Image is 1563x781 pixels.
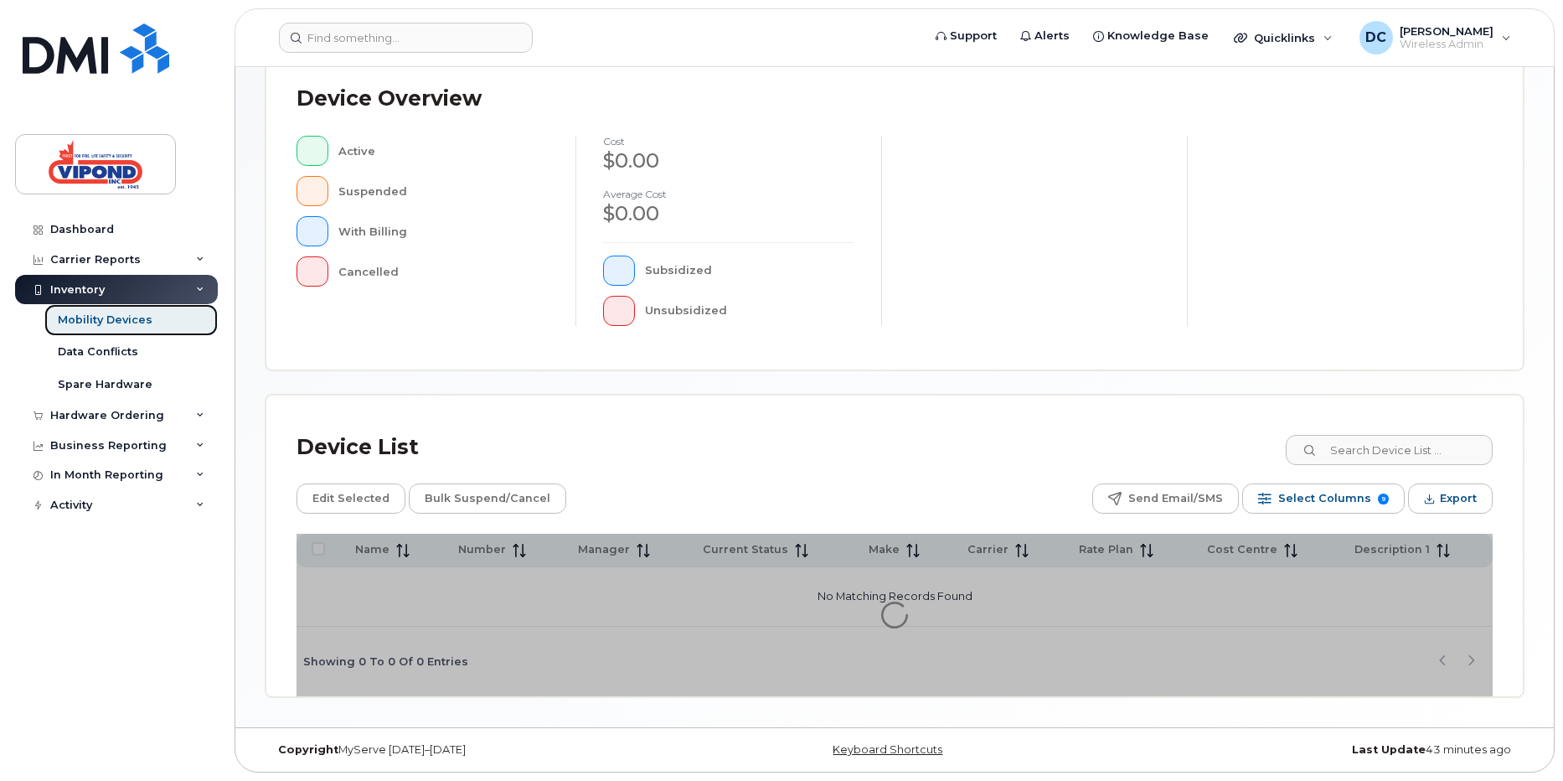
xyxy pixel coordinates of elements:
[279,23,533,53] input: Find something...
[1348,21,1523,54] div: Don Connor
[1278,486,1371,511] span: Select Columns
[1081,19,1220,53] a: Knowledge Base
[603,147,854,175] div: $0.00
[1408,484,1493,514] button: Export
[297,77,482,121] div: Device Overview
[1008,19,1081,53] a: Alerts
[278,743,338,756] strong: Copyright
[409,484,566,514] button: Bulk Suspend/Cancel
[338,176,549,206] div: Suspended
[312,486,389,511] span: Edit Selected
[1242,484,1405,514] button: Select Columns 9
[1400,38,1493,51] span: Wireless Admin
[1104,743,1524,757] div: 43 minutes ago
[1107,28,1209,44] span: Knowledge Base
[1400,24,1493,38] span: [PERSON_NAME]
[1092,484,1239,514] button: Send Email/SMS
[1222,21,1344,54] div: Quicklinks
[1440,486,1477,511] span: Export
[425,486,550,511] span: Bulk Suspend/Cancel
[603,189,854,199] h4: Average cost
[603,199,854,228] div: $0.00
[1128,486,1223,511] span: Send Email/SMS
[266,743,685,757] div: MyServe [DATE]–[DATE]
[1034,28,1070,44] span: Alerts
[645,256,855,286] div: Subsidized
[1378,494,1389,504] span: 9
[645,296,855,326] div: Unsubsidized
[924,19,1008,53] a: Support
[297,426,419,469] div: Device List
[603,136,854,147] h4: cost
[1365,28,1386,48] span: DC
[297,484,405,514] button: Edit Selected
[1254,31,1315,44] span: Quicklinks
[950,28,997,44] span: Support
[1286,435,1493,465] input: Search Device List ...
[833,743,942,756] a: Keyboard Shortcuts
[338,216,549,246] div: With Billing
[338,136,549,166] div: Active
[1352,743,1426,756] strong: Last Update
[338,256,549,287] div: Cancelled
